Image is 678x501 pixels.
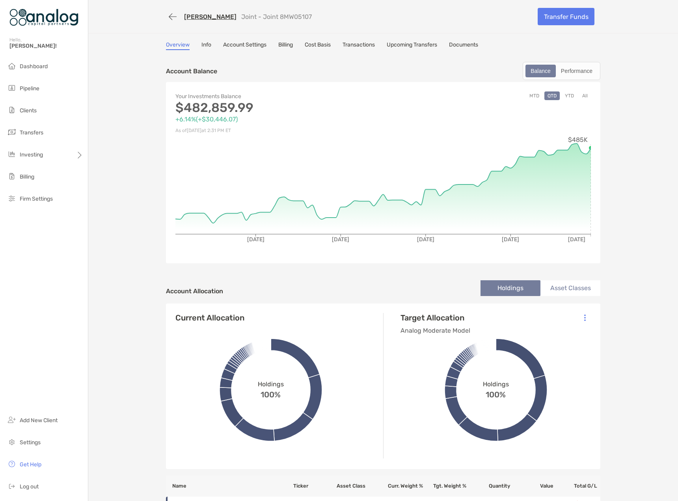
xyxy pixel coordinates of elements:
h4: Target Allocation [400,313,470,322]
tspan: [DATE] [247,236,264,243]
img: transfers icon [7,127,17,137]
th: Curr. Weight % [380,475,423,497]
a: Cost Basis [305,41,331,50]
span: [PERSON_NAME]! [9,43,83,49]
th: Value [510,475,554,497]
p: Analog Moderate Model [400,326,470,335]
div: segmented control [523,62,600,80]
h4: Account Allocation [166,287,223,295]
img: clients icon [7,105,17,115]
span: Holdings [258,380,284,388]
span: 100% [486,388,506,399]
p: $482,859.99 [175,103,383,113]
span: Firm Settings [20,196,53,202]
a: Upcoming Transfers [387,41,437,50]
a: Billing [278,41,293,50]
span: Log out [20,483,39,490]
p: Your Investments Balance [175,91,383,101]
span: Clients [20,107,37,114]
a: Documents [449,41,478,50]
th: Asset Class [336,475,380,497]
span: Investing [20,151,43,158]
span: Get Help [20,461,41,468]
tspan: $485K [568,136,588,143]
a: Info [201,41,211,50]
span: Add New Client [20,417,58,424]
span: Transfers [20,129,43,136]
button: MTD [526,91,542,100]
a: Account Settings [223,41,266,50]
p: Joint - Joint 8MW05107 [241,13,312,20]
th: Tgt. Weight % [423,475,467,497]
li: Holdings [481,280,540,296]
button: QTD [544,91,560,100]
th: Quantity [467,475,510,497]
img: Icon List Menu [584,314,586,321]
span: Billing [20,173,34,180]
img: settings icon [7,437,17,447]
p: Account Balance [166,66,217,76]
span: Holdings [483,380,509,388]
a: Transfer Funds [538,8,594,25]
tspan: [DATE] [502,236,519,243]
img: pipeline icon [7,83,17,93]
div: Balance [526,65,555,76]
img: Zoe Logo [9,3,78,32]
img: billing icon [7,171,17,181]
img: get-help icon [7,459,17,469]
th: Name [166,475,293,497]
a: [PERSON_NAME] [184,13,237,20]
li: Asset Classes [540,280,600,296]
a: Transactions [343,41,375,50]
button: YTD [562,91,577,100]
h4: Current Allocation [175,313,244,322]
th: Total G/L [554,475,600,497]
tspan: [DATE] [417,236,434,243]
p: +6.14% ( +$30,446.07 ) [175,114,383,124]
div: Performance [557,65,597,76]
img: firm-settings icon [7,194,17,203]
span: Dashboard [20,63,48,70]
th: Ticker [293,475,336,497]
a: Overview [166,41,190,50]
img: dashboard icon [7,61,17,71]
img: logout icon [7,481,17,491]
tspan: [DATE] [332,236,349,243]
p: As of [DATE] at 2:31 PM ET [175,126,383,136]
span: Pipeline [20,85,39,92]
tspan: [DATE] [568,236,585,243]
span: Settings [20,439,41,446]
img: investing icon [7,149,17,159]
button: All [579,91,591,100]
span: 100% [261,388,281,399]
img: add_new_client icon [7,415,17,425]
